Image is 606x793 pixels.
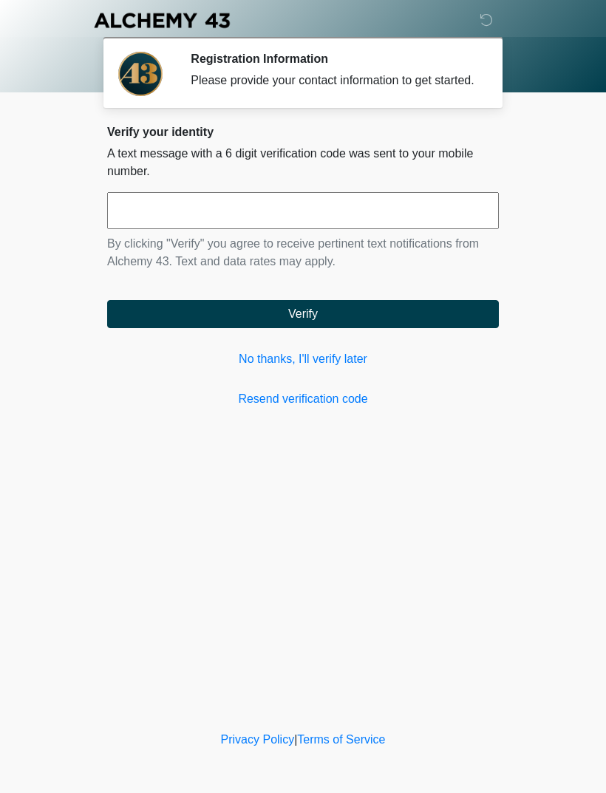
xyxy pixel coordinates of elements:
[107,300,499,328] button: Verify
[107,350,499,368] a: No thanks, I'll verify later
[294,733,297,746] a: |
[107,235,499,270] p: By clicking "Verify" you agree to receive pertinent text notifications from Alchemy 43. Text and ...
[118,52,163,96] img: Agent Avatar
[191,72,477,89] div: Please provide your contact information to get started.
[221,733,295,746] a: Privacy Policy
[297,733,385,746] a: Terms of Service
[107,390,499,408] a: Resend verification code
[107,145,499,180] p: A text message with a 6 digit verification code was sent to your mobile number.
[92,11,231,30] img: Alchemy 43 Logo
[191,52,477,66] h2: Registration Information
[107,125,499,139] h2: Verify your identity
